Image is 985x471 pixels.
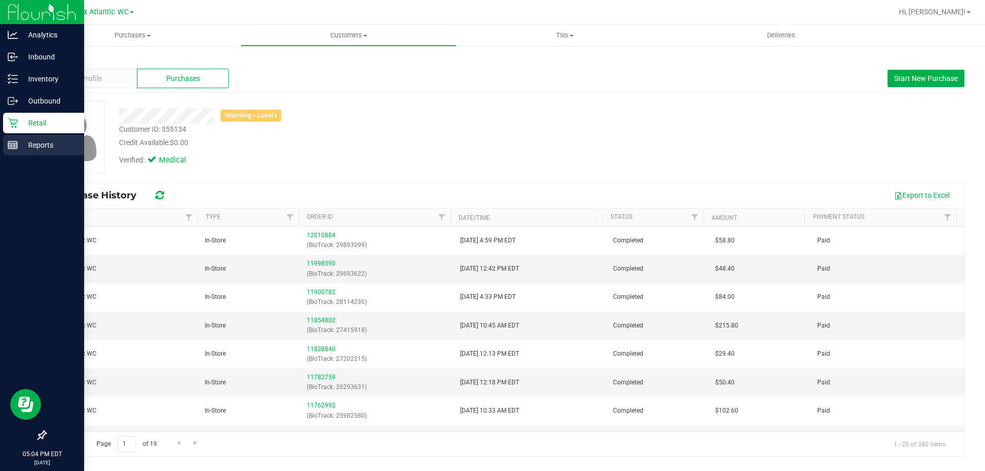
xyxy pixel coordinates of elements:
span: [DATE] 12:13 PM EDT [460,349,519,359]
inline-svg: Inbound [8,52,18,62]
a: Payment Status [813,213,864,220]
span: Completed [613,378,643,387]
a: Filter [181,209,198,226]
p: (BioTrack: 27202215) [307,354,447,364]
a: 11838840 [307,345,336,353]
span: In-Store [205,406,226,416]
div: Customer ID: 355134 [119,124,186,135]
span: Paid [817,264,830,274]
inline-svg: Outbound [8,96,18,106]
p: (BioTrack: 25982580) [307,411,447,421]
iframe: Resource center [10,389,41,420]
p: 05:04 PM EDT [5,449,80,459]
a: Customers [241,25,457,46]
span: $29.40 [715,349,735,359]
span: In-Store [205,321,226,331]
a: Filter [434,209,450,226]
span: $102.60 [715,406,738,416]
span: $58.80 [715,236,735,245]
div: Warning - Level 1 [221,110,281,121]
span: Customers [241,31,456,40]
p: (BioTrack: 26293631) [307,382,447,392]
a: 11762992 [307,402,336,409]
a: Type [206,213,221,220]
p: Analytics [18,29,80,41]
span: 1 - 20 of 380 items [885,436,954,452]
a: Tills [457,25,673,46]
a: Order ID [307,213,333,220]
span: Completed [613,321,643,331]
span: Paid [817,349,830,359]
a: Go to the next page [172,436,187,450]
span: [DATE] 4:59 PM EDT [460,236,516,245]
inline-svg: Retail [8,118,18,128]
span: Purchases [166,73,200,84]
span: Completed [613,264,643,274]
inline-svg: Analytics [8,30,18,40]
button: Start New Purchase [888,70,964,87]
span: Page of 19 [88,436,165,452]
button: Export to Excel [888,187,956,204]
p: Retail [18,117,80,129]
span: Jax Atlantic WC [75,8,129,16]
span: Purchase History [53,190,147,201]
a: Filter [282,209,299,226]
div: Verified: [119,155,200,166]
a: Purchases [25,25,241,46]
span: $84.00 [715,292,735,302]
span: Medical [159,155,200,166]
a: 12010884 [307,232,336,239]
span: [DATE] 10:45 AM EDT [460,321,519,331]
span: Start New Purchase [894,74,958,83]
span: $215.80 [715,321,738,331]
p: Reports [18,139,80,151]
a: 11854802 [307,317,336,324]
span: In-Store [205,378,226,387]
span: In-Store [205,264,226,274]
a: 11712476 [307,431,336,438]
span: Paid [817,406,830,416]
span: Completed [613,406,643,416]
span: In-Store [205,236,226,245]
a: 11900782 [307,289,336,296]
a: Amount [712,214,737,221]
a: Status [610,213,633,220]
p: Inbound [18,51,80,63]
span: Paid [817,378,830,387]
span: $48.40 [715,264,735,274]
a: Date/Time [459,214,490,221]
a: 11998590 [307,260,336,267]
p: (BioTrack: 29693622) [307,269,447,279]
div: Credit Available: [119,137,571,148]
span: [DATE] 12:18 PM EDT [460,378,519,387]
inline-svg: Inventory [8,74,18,84]
span: Completed [613,349,643,359]
span: In-Store [205,292,226,302]
p: Inventory [18,73,80,85]
span: Paid [817,292,830,302]
span: $50.40 [715,378,735,387]
span: Hi, [PERSON_NAME]! [899,8,966,16]
p: (BioTrack: 27415918) [307,325,447,335]
span: [DATE] 12:42 PM EDT [460,264,519,274]
span: Paid [817,321,830,331]
span: Completed [613,236,643,245]
p: (BioTrack: 29893099) [307,240,447,250]
span: Purchases [25,31,241,40]
p: Outbound [18,95,80,107]
a: Deliveries [673,25,889,46]
span: In-Store [205,349,226,359]
a: 11782759 [307,374,336,381]
p: (BioTrack: 28114236) [307,297,447,307]
span: Paid [817,236,830,245]
span: [DATE] 4:33 PM EDT [460,292,516,302]
span: $0.00 [170,138,188,147]
inline-svg: Reports [8,140,18,150]
span: Tills [457,31,672,40]
a: Go to the last page [188,436,203,450]
a: Filter [939,209,956,226]
span: [DATE] 10:33 AM EDT [460,406,519,416]
a: Filter [686,209,703,226]
span: Completed [613,292,643,302]
span: Deliveries [753,31,809,40]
